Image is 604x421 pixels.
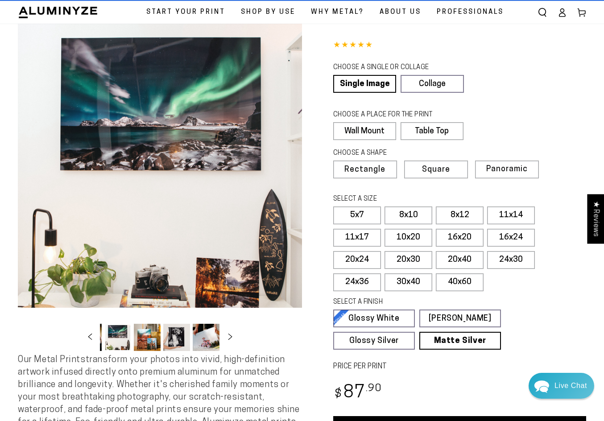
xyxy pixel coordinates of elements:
[366,384,382,394] sup: .90
[18,24,302,354] media-gallery: Gallery Viewer
[140,1,232,24] a: Start Your Print
[380,6,421,18] span: About Us
[333,122,396,140] label: Wall Mount
[333,297,481,307] legend: SELECT A FINISH
[554,373,587,399] div: Contact Us Directly
[385,251,432,269] label: 20x30
[385,206,432,224] label: 8x10
[436,251,484,269] label: 20x40
[333,384,382,402] bdi: 87
[241,6,295,18] span: Shop By Use
[18,6,98,19] img: Aluminyze
[193,324,219,351] button: Load image 7 in gallery view
[436,273,484,291] label: 40x60
[373,1,428,24] a: About Us
[344,166,385,174] span: Rectangle
[333,332,415,350] a: Glossy Silver
[333,194,481,204] legend: SELECT A SIZE
[587,194,604,244] div: Click to open Judge.me floating reviews tab
[529,373,594,399] div: Chat widget toggle
[163,324,190,351] button: Load image 6 in gallery view
[385,273,432,291] label: 30x40
[333,75,396,93] a: Single Image
[333,63,455,73] legend: CHOOSE A SINGLE OR COLLAGE
[333,206,381,224] label: 5x7
[333,39,586,52] div: 4.85 out of 5.0 stars
[436,229,484,247] label: 16x20
[533,3,552,22] summary: Search our site
[422,166,450,174] span: Square
[437,6,504,18] span: Professionals
[401,122,463,140] label: Table Top
[304,1,371,24] a: Why Metal?
[333,110,455,120] legend: CHOOSE A PLACE FOR THE PRINT
[385,229,432,247] label: 10x20
[333,149,456,158] legend: CHOOSE A SHAPE
[419,332,501,350] a: Matte Silver
[333,273,381,291] label: 24x36
[333,310,415,327] a: Glossy White
[333,229,381,247] label: 11x17
[401,75,463,93] a: Collage
[104,324,131,351] button: Load image 4 in gallery view
[430,1,510,24] a: Professionals
[487,229,535,247] label: 16x24
[146,6,225,18] span: Start Your Print
[220,328,240,347] button: Slide right
[333,251,381,269] label: 20x24
[311,6,364,18] span: Why Metal?
[335,388,342,400] span: $
[436,206,484,224] label: 8x12
[487,251,535,269] label: 24x30
[419,310,501,327] a: [PERSON_NAME]
[486,165,528,173] span: Panoramic
[80,328,100,347] button: Slide left
[487,206,535,224] label: 11x14
[333,362,586,372] label: PRICE PER PRINT
[134,324,161,351] button: Load image 5 in gallery view
[234,1,302,24] a: Shop By Use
